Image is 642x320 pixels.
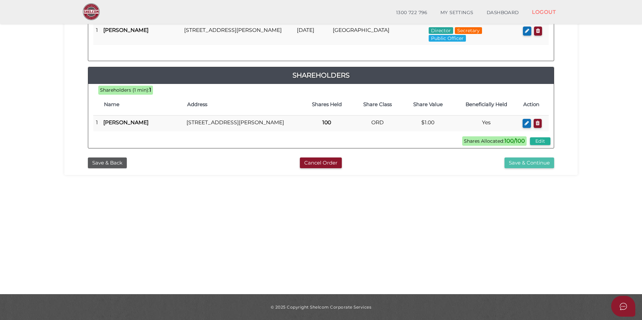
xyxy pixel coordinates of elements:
a: MY SETTINGS [434,6,480,19]
span: Public Officer [429,35,466,42]
td: 1 [93,116,101,131]
button: Save & Back [88,157,127,169]
button: Edit [530,137,550,145]
td: [DATE] [294,23,330,45]
td: [STREET_ADDRESS][PERSON_NAME] [181,23,294,45]
a: DASHBOARD [480,6,526,19]
a: LOGOUT [525,5,563,19]
h4: Share Value [406,102,450,107]
button: Open asap [611,296,635,317]
span: Secretary [455,27,482,34]
b: [PERSON_NAME] [103,27,149,33]
span: Shares Allocated: [462,136,527,146]
h4: Name [104,102,180,107]
button: Cancel Order [300,157,342,169]
a: Shareholders [88,70,554,81]
button: Save & Continue [504,157,554,169]
h4: Beneficially Held [457,102,517,107]
td: [STREET_ADDRESS][PERSON_NAME] [184,116,301,131]
span: Shareholders (1 min): [100,87,149,93]
b: 100/100 [504,138,525,144]
h4: Action [523,102,545,107]
a: 1300 722 796 [389,6,434,19]
td: [GEOGRAPHIC_DATA] [330,23,426,45]
td: $1.00 [403,116,453,131]
div: © 2025 Copyright Shelcom Corporate Services [69,304,573,310]
td: Yes [453,116,520,131]
h4: Share Class [356,102,399,107]
b: 1 [149,87,151,93]
h4: Shares Held [305,102,349,107]
b: [PERSON_NAME] [103,119,149,126]
h4: Address [187,102,298,107]
td: 1 [93,23,101,45]
span: Director [429,27,453,34]
b: 100 [322,119,331,126]
td: ORD [352,116,403,131]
